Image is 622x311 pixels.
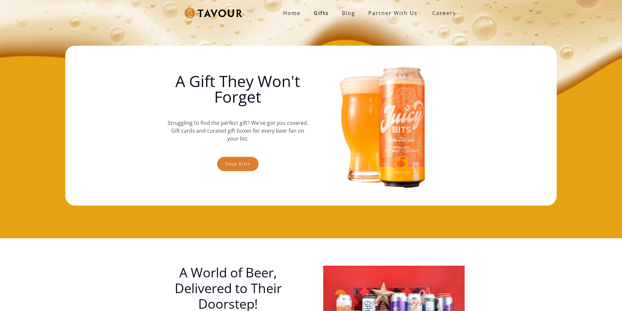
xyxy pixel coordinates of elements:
a: Shop gifts [217,157,259,171]
strong: Careers [432,7,456,20]
a: Gifts [307,7,335,20]
p: Struggling to find the perfect gift? We've got you covered. Gift cards and curated gift boxes for... [167,112,308,149]
a: Careers [424,4,461,22]
a: partner with us [362,7,424,20]
strong: Home [283,9,301,17]
h1: A Gift They Won't Forget [167,73,308,105]
a: Home [277,7,307,20]
a: Blog [335,7,362,20]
